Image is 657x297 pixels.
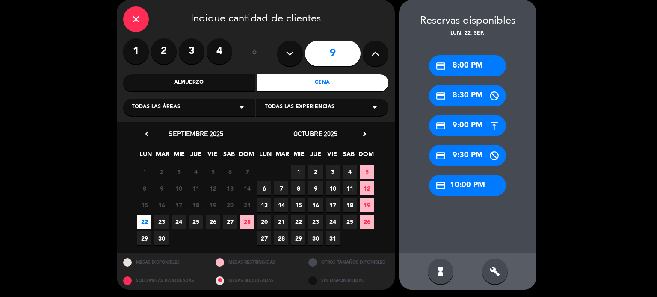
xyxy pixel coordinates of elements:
[291,231,305,245] span: 29
[326,165,340,179] span: 3
[258,149,272,163] span: LUN
[429,175,506,196] div: 10:00 PM
[435,266,446,276] i: hourglass_full
[490,266,500,276] i: build
[360,129,369,138] i: chevron_right
[189,181,203,195] span: 11
[151,38,177,64] label: 2
[137,231,151,245] span: 29
[154,181,169,195] span: 9
[189,198,203,212] span: 18
[399,13,536,29] div: Reservas disponibles
[429,145,506,166] div: 9:30 PM
[308,165,323,179] span: 2
[429,115,506,136] div: 9:00 PM
[308,215,323,229] span: 23
[240,215,254,229] span: 28
[257,74,388,91] div: Cena
[429,85,506,106] div: 8:30 PM
[154,198,169,212] span: 16
[292,149,306,163] span: MIE
[223,165,237,179] span: 6
[308,149,323,163] span: JUE
[206,215,220,229] span: 26
[265,103,334,112] span: Todas las experiencias
[189,149,203,163] span: JUE
[172,149,186,163] span: MIE
[274,215,288,229] span: 21
[209,253,302,271] div: MESAS RESTRINGIDAS
[206,198,220,212] span: 19
[274,181,288,195] span: 7
[123,38,149,64] label: 1
[137,215,151,229] span: 22
[293,129,337,138] span: octubre 2025
[257,231,271,245] span: 27
[206,181,220,195] span: 12
[154,231,169,245] span: 30
[223,198,237,212] span: 20
[240,198,254,212] span: 21
[205,149,219,163] span: VIE
[308,181,323,195] span: 9
[123,74,255,91] div: Almuerzo
[154,165,169,179] span: 2
[137,181,151,195] span: 8
[240,181,254,195] span: 14
[274,231,288,245] span: 28
[326,181,340,195] span: 10
[169,129,223,138] span: septiembre 2025
[222,149,236,163] span: SAB
[343,215,357,229] span: 25
[123,6,388,32] div: Indique cantidad de clientes
[360,181,374,195] span: 12
[137,198,151,212] span: 15
[155,149,169,163] span: MAR
[154,215,169,229] span: 23
[435,91,446,101] i: credit_card
[257,215,271,229] span: 20
[326,198,340,212] span: 17
[326,231,340,245] span: 31
[237,102,247,112] i: arrow_drop_down
[172,181,186,195] span: 10
[172,165,186,179] span: 3
[343,181,357,195] span: 11
[360,198,374,212] span: 19
[172,198,186,212] span: 17
[274,198,288,212] span: 14
[117,253,210,271] div: MESAS DISPONIBLES
[223,215,237,229] span: 27
[435,61,446,71] i: credit_card
[291,215,305,229] span: 22
[360,215,374,229] span: 26
[142,129,151,138] i: chevron_left
[429,55,506,76] div: 8:00 PM
[308,231,323,245] span: 30
[342,149,356,163] span: SAB
[189,165,203,179] span: 4
[207,38,232,64] label: 4
[360,165,374,179] span: 5
[257,181,271,195] span: 6
[325,149,339,163] span: VIE
[223,181,237,195] span: 13
[343,198,357,212] span: 18
[206,165,220,179] span: 5
[172,215,186,229] span: 24
[132,103,180,112] span: Todas las áreas
[179,38,204,64] label: 3
[302,253,395,271] div: OTROS TAMAÑOS DIPONIBLES
[370,102,380,112] i: arrow_drop_down
[131,14,141,24] i: close
[189,215,203,229] span: 25
[435,180,446,191] i: credit_card
[240,165,254,179] span: 7
[302,271,395,290] div: SIN DISPONIBILIDAD
[343,165,357,179] span: 4
[291,165,305,179] span: 1
[137,165,151,179] span: 1
[399,29,536,38] div: lun. 22, sep.
[139,149,153,163] span: LUN
[209,271,302,290] div: MESAS BLOQUEADAS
